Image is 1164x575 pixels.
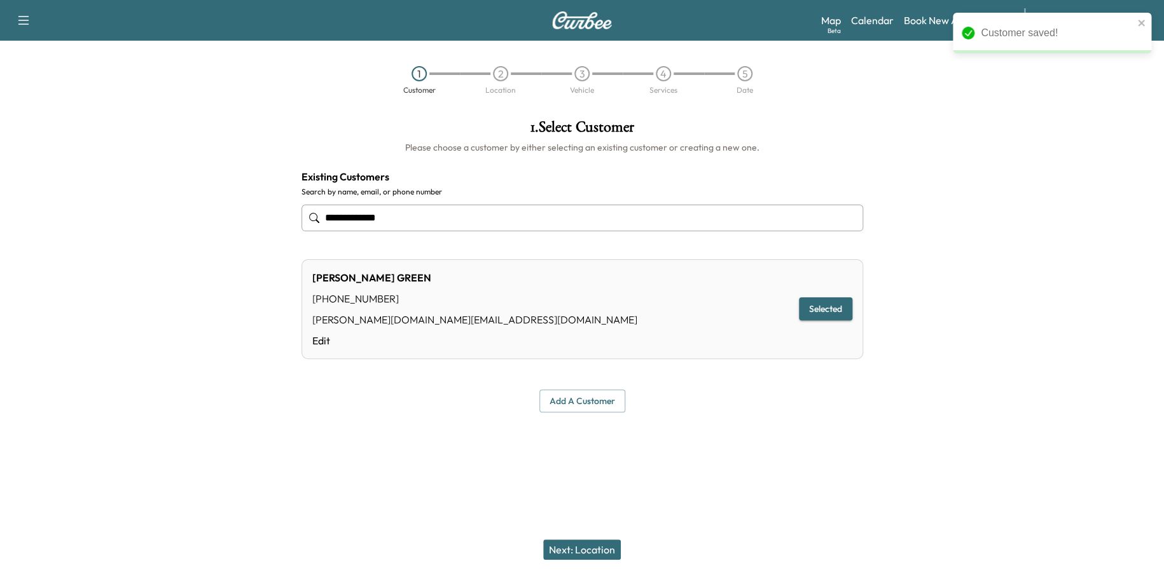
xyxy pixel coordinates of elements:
[301,187,863,197] label: Search by name, email, or phone number
[543,539,621,560] button: Next: Location
[493,66,508,81] div: 2
[851,13,894,28] a: Calendar
[403,86,436,94] div: Customer
[312,270,637,285] div: [PERSON_NAME] GREEN
[828,26,841,36] div: Beta
[1137,18,1146,28] button: close
[301,141,863,154] h6: Please choose a customer by either selecting an existing customer or creating a new one.
[301,169,863,184] h4: Existing Customers
[551,11,613,29] img: Curbee Logo
[312,291,637,306] div: [PHONE_NUMBER]
[656,66,671,81] div: 4
[821,13,841,28] a: MapBeta
[570,86,594,94] div: Vehicle
[312,312,637,327] div: [PERSON_NAME][DOMAIN_NAME][EMAIL_ADDRESS][DOMAIN_NAME]
[981,25,1133,41] div: Customer saved!
[737,86,753,94] div: Date
[904,13,1011,28] a: Book New Appointment
[485,86,516,94] div: Location
[412,66,427,81] div: 1
[799,297,852,321] button: Selected
[737,66,752,81] div: 5
[574,66,590,81] div: 3
[312,333,637,348] a: Edit
[539,389,625,413] button: Add a customer
[649,86,677,94] div: Services
[301,119,863,141] h1: 1 . Select Customer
